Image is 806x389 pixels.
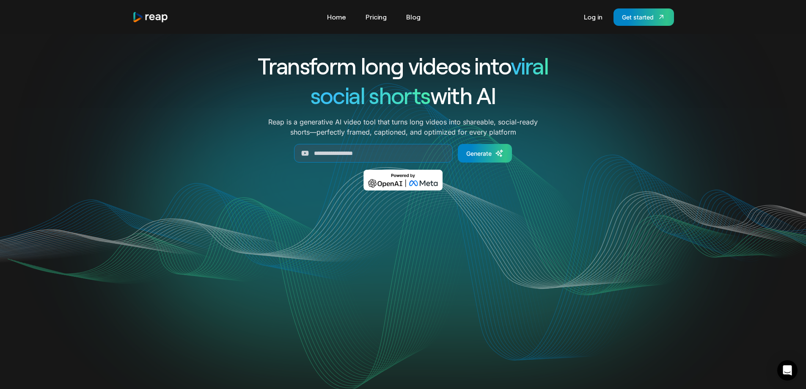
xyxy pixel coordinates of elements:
a: Blog [402,10,425,24]
span: social shorts [311,81,430,109]
a: Log in [580,10,607,24]
a: Get started [613,8,674,26]
a: Pricing [361,10,391,24]
span: viral [511,52,548,79]
video: Your browser does not support the video tag. [233,203,573,373]
a: Generate [458,144,512,163]
div: Generate [466,149,492,158]
div: Open Intercom Messenger [777,360,798,381]
p: Reap is a generative AI video tool that turns long videos into shareable, social-ready shorts—per... [268,117,538,137]
a: Home [323,10,350,24]
form: Generate Form [227,144,579,163]
a: home [132,11,169,23]
h1: Transform long videos into [227,51,579,80]
h1: with AI [227,80,579,110]
div: Get started [622,13,654,22]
